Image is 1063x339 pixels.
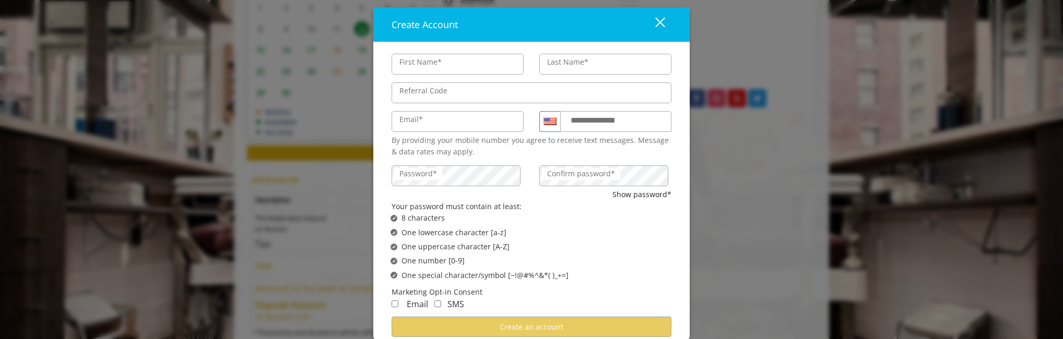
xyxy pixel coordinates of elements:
span: One number [0-9] [401,255,465,267]
label: First Name* [394,56,447,67]
input: ConfirmPassword [539,165,668,186]
div: Marketing Opt-in Consent [392,286,671,298]
input: Receive Marketing SMS [434,300,441,307]
span: Create Account [392,18,458,30]
span: ✔ [392,214,396,222]
span: Create an account [500,321,563,331]
span: ✔ [392,228,396,237]
span: One special character/symbol [~!@#%^&*( )_+=] [401,270,569,281]
span: 8 characters [401,212,445,224]
input: Receive Marketing Email [392,300,398,307]
label: Referral Code [394,84,453,96]
div: By providing your mobile number you agree to receive text messages. Message & data rates may apply. [392,134,671,158]
span: Email [407,298,428,310]
button: Show password* [612,189,671,200]
span: ✔ [392,243,396,251]
input: Email [392,111,524,131]
label: Password* [394,168,442,179]
input: FirstName [392,53,524,74]
div: close dialog [643,17,664,32]
span: ✔ [392,271,396,280]
input: ReferralCode [392,82,671,103]
span: One lowercase character [a-z] [401,226,506,238]
button: Create an account [392,317,671,337]
div: Country [539,111,560,131]
span: SMS [447,298,464,310]
span: One uppercase character [A-Z] [401,241,510,252]
label: Confirm password* [542,168,620,179]
label: Email* [394,113,428,125]
button: close dialog [636,14,671,35]
input: Password [392,165,521,186]
input: Lastname [539,53,671,74]
span: ✔ [392,257,396,265]
div: Your password must contain at least: [392,201,671,212]
label: Last Name* [542,56,594,67]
